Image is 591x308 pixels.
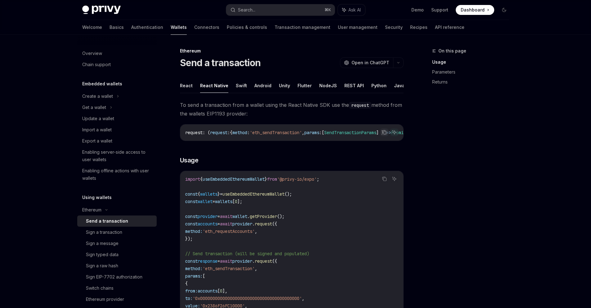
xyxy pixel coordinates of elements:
span: provider [232,221,252,227]
span: '@privy-io/expo' [277,176,317,182]
span: 'eth_sendTransaction' [250,130,302,135]
span: request [210,130,227,135]
a: Dashboard [456,5,494,15]
button: Open in ChatGPT [340,57,393,68]
button: Copy the contents from the code block [380,128,388,136]
a: Update a wallet [77,113,157,124]
span: wallet [198,199,213,204]
h5: Embedded wallets [82,80,122,88]
span: , [302,296,304,301]
span: : [227,130,230,135]
span: ⌘ K [325,7,331,12]
div: Sign a message [86,240,119,247]
div: Sign EIP-7702 authorization [86,273,142,281]
a: Welcome [82,20,102,35]
div: Ethereum provider [86,296,124,303]
span: = [217,214,220,219]
span: On this page [438,47,466,55]
a: API reference [435,20,464,35]
div: Ethereum [180,48,404,54]
span: Dashboard [461,7,485,13]
a: Security [385,20,403,35]
div: Chain support [82,61,111,68]
span: } [217,191,220,197]
a: Demo [411,7,424,13]
button: Copy the contents from the code block [380,175,388,183]
span: . [252,258,255,264]
a: Parameters [432,67,514,77]
span: (); [284,191,292,197]
div: Search... [238,6,255,14]
span: . [247,214,250,219]
a: Authentication [131,20,163,35]
span: (); [277,214,284,219]
div: Update a wallet [82,115,114,122]
span: : ( [203,130,210,135]
span: response [198,258,217,264]
span: , [255,266,257,271]
span: SendTransactionParams [324,130,376,135]
button: React [180,78,193,93]
span: Promise [391,130,409,135]
span: params [304,130,319,135]
span: useEmbeddedEthereumWallet [203,176,265,182]
a: Sign typed data [77,249,157,260]
a: Import a wallet [77,124,157,135]
span: // Send transaction (will be signed and populated) [185,251,309,256]
div: Overview [82,50,102,57]
button: REST API [344,78,364,93]
span: : [247,130,250,135]
a: Transaction management [275,20,330,35]
a: Ethereum provider [77,294,157,305]
a: Policies & controls [227,20,267,35]
span: const [185,191,198,197]
span: params: [185,273,203,279]
a: Basics [110,20,124,35]
span: To send a transaction from a wallet using the React Native SDK use the method from the wallets EI... [180,101,404,118]
span: '0x0000000000000000000000000000000000000000' [193,296,302,301]
span: request [255,258,272,264]
button: React Native [200,78,228,93]
span: const [185,199,198,204]
span: = [213,199,215,204]
span: await [220,214,232,219]
button: Android [254,78,271,93]
button: Ask AI [390,128,398,136]
a: Export a wallet [77,135,157,147]
span: Open in ChatGPT [351,60,389,66]
a: Chain support [77,59,157,70]
span: { [200,176,203,182]
span: accounts [198,288,217,294]
span: [ [322,130,324,135]
div: Export a wallet [82,137,112,145]
span: = [217,221,220,227]
span: 0 [220,288,222,294]
span: [ [203,273,205,279]
a: Sign a transaction [77,227,157,238]
span: wallet [232,214,247,219]
a: Enabling server-side access to user wallets [77,147,157,165]
code: request [349,102,371,109]
span: method: [185,229,203,234]
span: from: [185,288,198,294]
span: method [232,130,247,135]
span: [ [232,199,235,204]
a: User management [338,20,378,35]
span: { [185,281,188,286]
span: ; [317,176,319,182]
span: = [220,191,222,197]
span: const [185,258,198,264]
a: Overview [77,48,157,59]
div: Enabling server-side access to user wallets [82,148,153,163]
span: request [185,130,203,135]
div: Get a wallet [82,104,106,111]
a: Switch chains [77,283,157,294]
button: NodeJS [319,78,337,93]
span: => [386,130,391,135]
span: provider [232,258,252,264]
button: Search...⌘K [226,4,335,16]
span: from [267,176,277,182]
button: Flutter [298,78,312,93]
span: , [302,130,304,135]
span: . [252,221,255,227]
